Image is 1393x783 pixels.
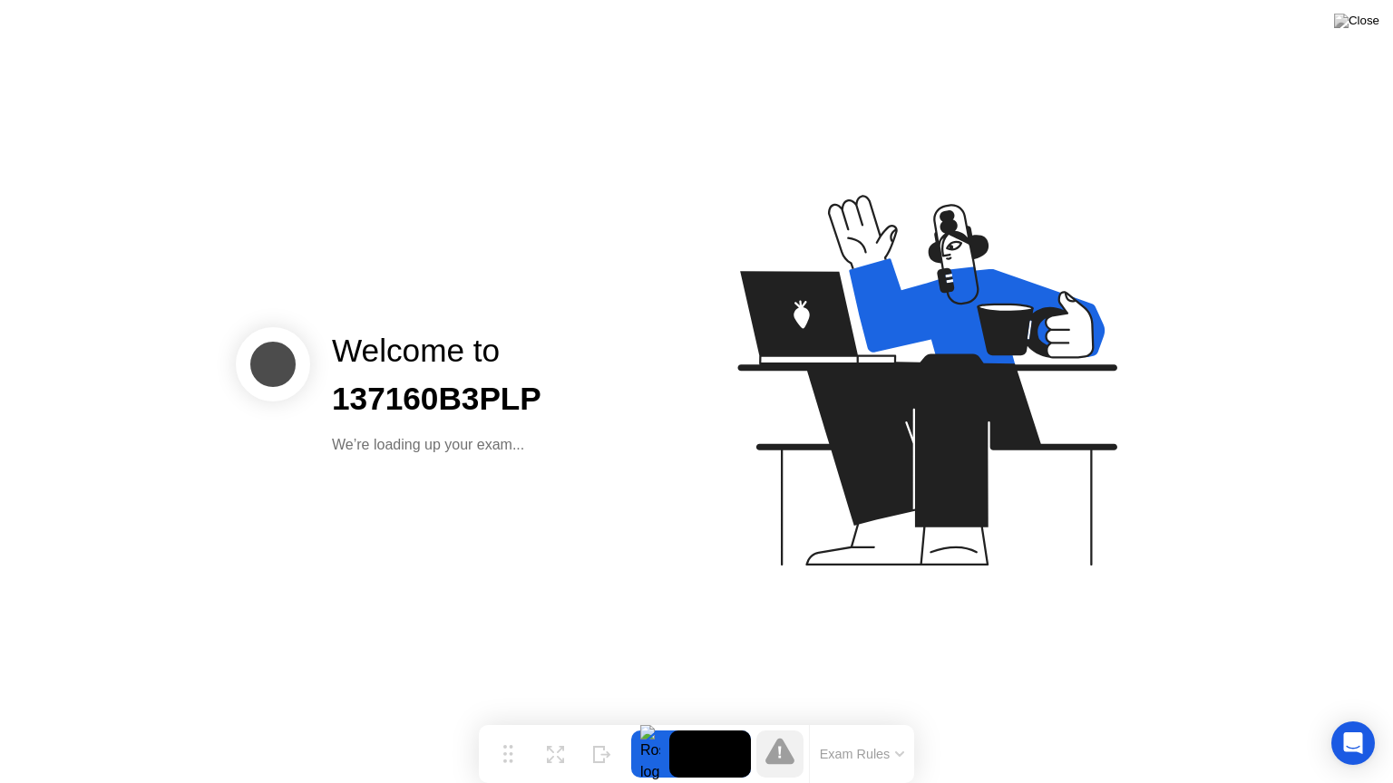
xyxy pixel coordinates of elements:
[332,434,541,456] div: We’re loading up your exam...
[1334,14,1379,28] img: Close
[814,746,911,762] button: Exam Rules
[332,375,541,423] div: 137160B3PLP
[332,327,541,375] div: Welcome to
[1331,721,1375,765] div: Open Intercom Messenger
